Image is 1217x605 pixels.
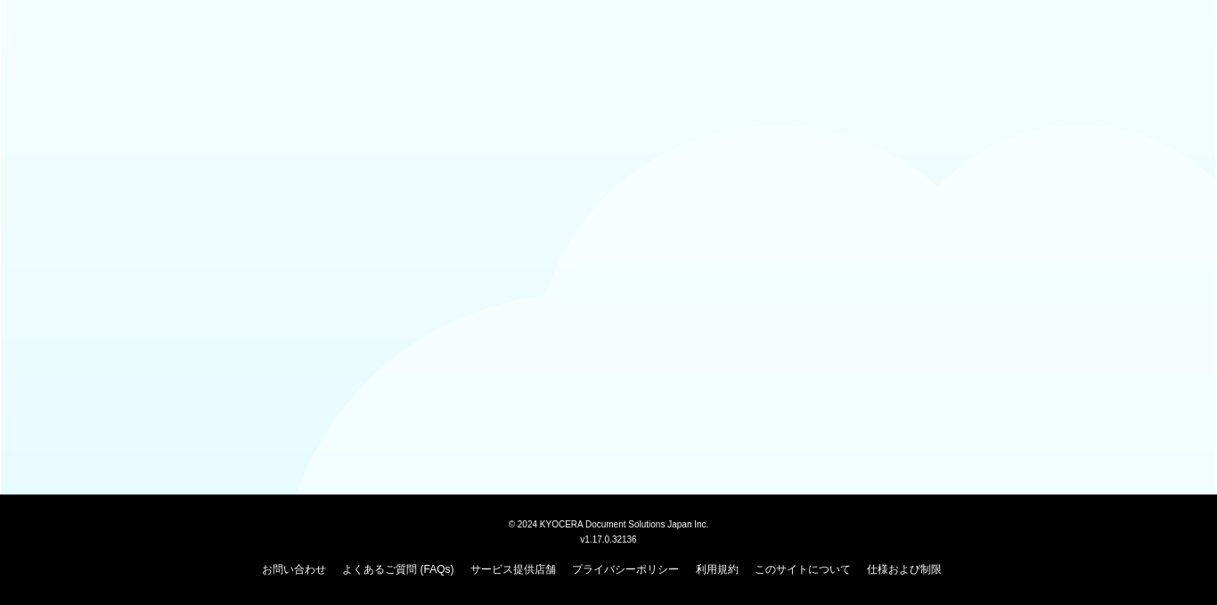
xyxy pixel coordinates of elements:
[755,563,851,576] a: このサイトについて
[696,563,739,576] a: 利用規約
[572,563,679,576] a: プライバシーポリシー
[470,563,556,576] a: サービス提供店舗
[867,563,942,576] a: 仕様および制限
[509,518,709,529] span: © 2024 KYOCERA Document Solutions Japan Inc.
[342,563,453,576] a: よくあるご質問 (FAQs)
[580,534,636,544] span: v1.17.0.32136
[262,563,326,576] a: お問い合わせ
